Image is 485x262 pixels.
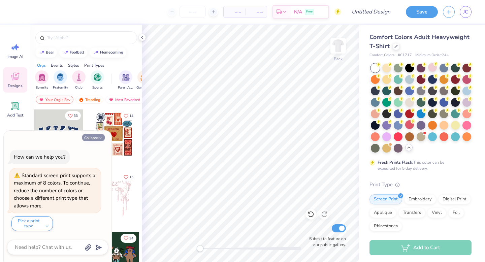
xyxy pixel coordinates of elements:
[129,175,133,179] span: 15
[78,97,84,102] img: trending.gif
[136,70,152,90] button: filter button
[39,97,44,102] img: most_fav.gif
[406,6,438,18] button: Save
[14,172,95,209] div: Standard screen print supports a maximum of 8 colors. To continue, reduce the number of colors or...
[415,53,449,58] span: Minimum Order: 24 +
[404,194,436,204] div: Embroidery
[118,85,133,90] span: Parent's Weekend
[57,73,64,81] img: Fraternity Image
[121,111,136,120] button: Like
[346,5,396,19] input: Untitled Design
[65,111,81,120] button: Like
[53,70,68,90] button: filter button
[51,62,63,68] div: Events
[122,73,130,81] img: Parent's Weekend Image
[136,70,152,90] div: filter for Game Day
[14,154,66,160] div: How can we help you?
[369,194,402,204] div: Screen Print
[38,73,46,81] img: Sorority Image
[118,70,133,90] button: filter button
[369,53,394,58] span: Comfort Colors
[118,70,133,90] div: filter for Parent's Weekend
[398,208,425,218] div: Transfers
[294,8,302,15] span: N/A
[53,85,68,90] span: Fraternity
[180,6,206,18] input: – –
[140,73,148,81] img: Game Day Image
[35,70,48,90] div: filter for Sorority
[228,8,241,15] span: – –
[92,85,103,90] span: Sports
[249,8,263,15] span: – –
[36,85,48,90] span: Sorority
[70,51,84,54] div: football
[93,51,99,55] img: trend_line.gif
[68,62,79,68] div: Styles
[121,172,136,182] button: Like
[427,208,446,218] div: Vinyl
[460,6,472,18] a: JC
[136,85,152,90] span: Game Day
[59,47,87,58] button: football
[378,160,413,165] strong: Fresh Prints Flash:
[91,70,104,90] button: filter button
[82,134,105,141] button: Collapse
[129,114,133,118] span: 14
[7,112,23,118] span: Add Text
[305,236,346,248] label: Submit to feature on our public gallery.
[100,51,123,54] div: homecoming
[438,194,471,204] div: Digital Print
[75,73,83,81] img: Club Image
[11,216,53,231] button: Pick a print type
[94,73,101,81] img: Sports Image
[463,8,468,16] span: JC
[378,159,460,171] div: This color can be expedited for 5 day delivery.
[35,47,57,58] button: bear
[369,221,402,231] div: Rhinestones
[53,70,68,90] div: filter for Fraternity
[197,245,203,252] div: Accessibility label
[72,70,86,90] div: filter for Club
[37,62,46,68] div: Orgs
[63,51,68,55] img: trend_line.gif
[7,54,23,59] span: Image AI
[369,181,472,189] div: Print Type
[74,114,78,118] span: 33
[36,96,73,104] div: Your Org's Fav
[108,97,114,102] img: most_fav.gif
[46,34,133,41] input: Try "Alpha"
[369,33,470,50] span: Comfort Colors Adult Heavyweight T-Shirt
[84,62,104,68] div: Print Types
[334,56,343,62] div: Back
[75,85,83,90] span: Club
[331,39,345,53] img: Back
[105,96,143,104] div: Most Favorited
[398,53,412,58] span: # C1717
[91,70,104,90] div: filter for Sports
[121,234,136,243] button: Like
[8,83,23,89] span: Designs
[75,96,103,104] div: Trending
[72,70,86,90] button: filter button
[448,208,464,218] div: Foil
[39,51,44,55] img: trend_line.gif
[129,237,133,240] span: 34
[306,9,313,14] span: Free
[46,51,54,54] div: bear
[369,208,396,218] div: Applique
[35,70,48,90] button: filter button
[90,47,126,58] button: homecoming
